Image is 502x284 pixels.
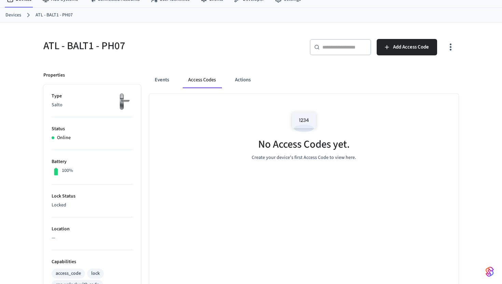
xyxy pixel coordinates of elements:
div: lock [91,270,100,277]
a: Devices [5,12,21,19]
p: Locked [52,202,133,209]
img: SeamLogoGradient.69752ec5.svg [486,266,494,277]
a: ATL - BALT1 - PH07 [36,12,73,19]
p: Battery [52,158,133,165]
p: Online [57,134,71,141]
p: — [52,234,133,242]
div: access_code [56,270,81,277]
span: Add Access Code [393,43,429,52]
p: Salto [52,102,133,109]
button: Actions [229,72,256,88]
p: Status [52,125,133,133]
img: Access Codes Empty State [289,107,319,136]
p: Capabilities [52,258,133,266]
p: Create your device's first Access Code to view here. [252,154,356,161]
h5: No Access Codes yet. [258,137,350,151]
button: Add Access Code [377,39,437,55]
p: Location [52,226,133,233]
img: salto_escutcheon_pin [116,93,133,111]
p: Type [52,93,133,100]
p: Lock Status [52,193,133,200]
button: Access Codes [183,72,221,88]
button: Events [149,72,175,88]
h5: ATL - BALT1 - PH07 [43,39,247,53]
p: 100% [62,167,73,174]
div: ant example [149,72,459,88]
p: Properties [43,72,65,79]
